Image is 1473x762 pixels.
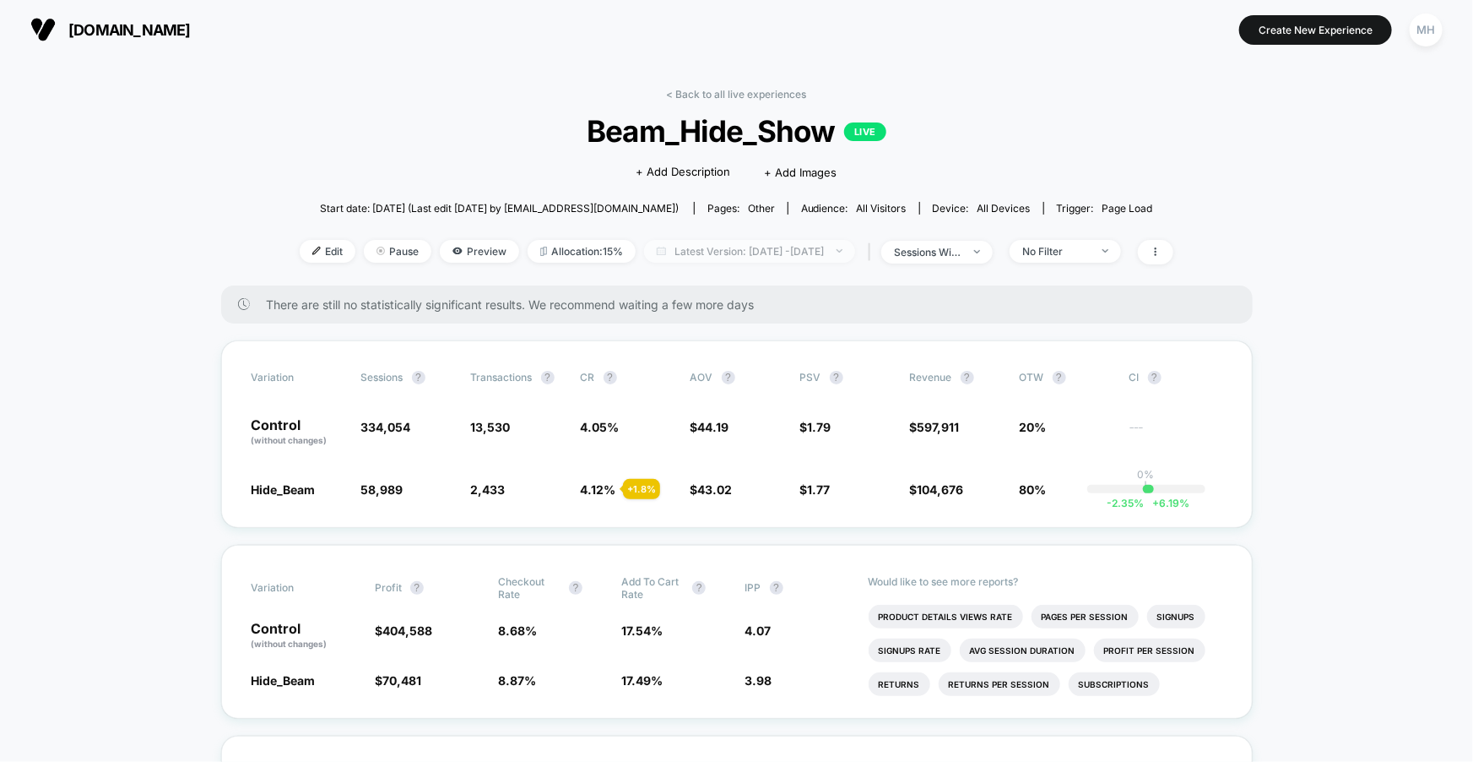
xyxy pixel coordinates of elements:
span: + Add Images [765,166,837,179]
span: Transactions [471,371,533,384]
p: Control [252,622,358,650]
div: sessions with impression [894,246,961,259]
button: MH [1405,13,1448,47]
span: $ [375,673,421,688]
span: [DOMAIN_NAME] [68,21,191,39]
span: 4.05 % [581,420,620,434]
span: CI [1129,371,1222,384]
div: Pages: [707,202,775,215]
span: 4.07 [745,623,772,638]
span: Hide_Beam [252,673,316,688]
span: $ [910,482,964,497]
span: 17.54 % [621,623,663,638]
button: ? [961,371,974,384]
li: Profit Per Session [1094,639,1205,662]
span: 334,054 [361,420,411,434]
span: $ [800,420,831,434]
span: Sessions [361,371,403,384]
span: Variation [252,575,344,601]
button: ? [692,581,706,595]
div: Audience: [801,202,907,215]
span: 1.79 [808,420,831,434]
span: Device: [919,202,1043,215]
button: ? [604,371,617,384]
span: 8.68 % [498,623,537,638]
span: 44.19 [698,420,729,434]
span: --- [1129,422,1222,447]
span: There are still no statistically significant results. We recommend waiting a few more days [267,297,1219,312]
span: Add To Cart Rate [621,575,684,601]
img: Visually logo [30,17,56,42]
img: end [974,250,980,253]
button: ? [1148,371,1162,384]
span: Variation [252,371,344,384]
span: (without changes) [252,435,328,445]
span: (without changes) [252,639,328,649]
span: OTW [1020,371,1113,384]
span: All Visitors [857,202,907,215]
p: Would like to see more reports? [869,575,1222,588]
span: Beam_Hide_Show [344,113,1130,149]
span: Allocation: 15% [528,240,636,263]
span: AOV [690,371,713,384]
span: Edit [300,240,355,263]
button: ? [722,371,735,384]
span: 4.12 % [581,482,616,497]
button: Create New Experience [1239,15,1392,45]
span: 1.77 [808,482,831,497]
span: IPP [745,581,761,594]
button: ? [412,371,425,384]
span: Start date: [DATE] (Last edit [DATE] by [EMAIL_ADDRESS][DOMAIN_NAME]) [320,202,679,215]
p: LIVE [844,122,886,141]
button: ? [569,581,582,595]
li: Signups [1147,605,1205,629]
button: [DOMAIN_NAME] [25,16,196,43]
span: CR [581,371,595,384]
span: 2,433 [471,482,506,497]
span: Pause [364,240,431,263]
span: 20% [1020,420,1047,434]
span: 6.19 % [1145,497,1190,509]
span: PSV [800,371,821,384]
img: end [837,249,842,253]
span: | [864,240,881,264]
span: Page Load [1102,202,1153,215]
li: Pages Per Session [1032,605,1139,629]
li: Returns [869,672,930,696]
span: all devices [977,202,1031,215]
span: Profit [375,581,402,594]
button: ? [410,581,424,595]
div: No Filter [1022,245,1090,258]
span: $ [375,623,432,638]
span: $ [690,420,729,434]
div: Trigger: [1057,202,1153,215]
span: $ [910,420,960,434]
button: ? [830,371,843,384]
div: + 1.8 % [623,479,660,499]
span: 58,989 [361,482,403,497]
a: < Back to all live experiences [667,88,807,101]
button: ? [1053,371,1066,384]
li: Avg Session Duration [960,639,1086,662]
button: ? [770,581,783,595]
img: end [1102,249,1108,253]
span: 104,676 [918,482,964,497]
span: 70,481 [382,673,421,688]
img: calendar [657,247,666,255]
span: 3.98 [745,673,772,688]
li: Subscriptions [1069,672,1160,696]
span: Latest Version: [DATE] - [DATE] [644,240,855,263]
span: -2.35 % [1107,497,1145,509]
img: edit [312,247,321,255]
button: ? [541,371,555,384]
p: | [1145,481,1148,493]
p: Control [252,418,344,447]
span: 17.49 % [621,673,663,688]
span: Revenue [910,371,952,384]
span: 8.87 % [498,673,536,688]
span: $ [800,482,831,497]
img: end [376,247,385,255]
img: rebalance [540,247,547,256]
span: 80% [1020,482,1047,497]
span: + [1153,497,1160,509]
